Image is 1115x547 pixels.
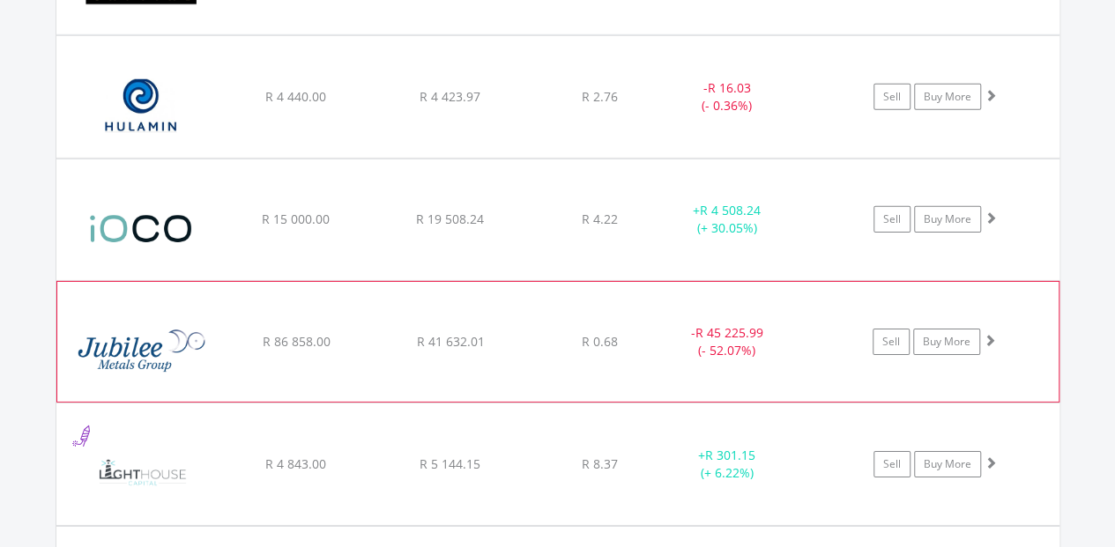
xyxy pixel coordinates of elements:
img: EQU.ZA.JBL.png [66,304,218,397]
span: R 4 843.00 [265,455,326,472]
span: R 86 858.00 [262,333,330,350]
img: EQU.ZA.IOC.png [65,181,217,276]
img: EQU.ZA.HLM.png [65,58,217,153]
span: R 4.22 [582,211,618,227]
a: Buy More [914,451,981,477]
a: Buy More [913,329,980,355]
div: + (+ 6.22%) [661,447,794,482]
span: R 16.03 [708,79,751,96]
span: R 2.76 [582,88,618,105]
div: - (- 0.36%) [661,79,794,115]
a: Sell [873,84,911,110]
img: EQU.ZA.LTE.png [65,425,217,521]
span: R 0.68 [582,333,618,350]
div: + (+ 30.05%) [661,202,794,237]
span: R 4 508.24 [700,202,761,218]
span: R 4 423.97 [420,88,480,105]
a: Sell [873,329,910,355]
a: Sell [873,451,911,477]
a: Buy More [914,206,981,233]
span: R 19 508.24 [416,211,484,227]
span: R 4 440.00 [265,88,326,105]
span: R 45 225.99 [695,324,762,341]
a: Sell [873,206,911,233]
span: R 15 000.00 [262,211,330,227]
span: R 5 144.15 [420,455,480,472]
span: R 41 632.01 [416,333,484,350]
div: - (- 52.07%) [660,324,792,359]
a: Buy More [914,84,981,110]
span: R 8.37 [582,455,618,472]
span: R 301.15 [705,447,755,463]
